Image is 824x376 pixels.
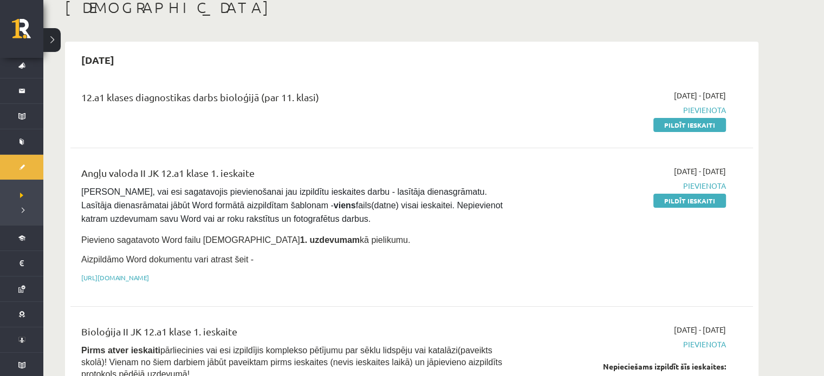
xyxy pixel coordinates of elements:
span: Pievienota [522,180,726,192]
div: Bioloģija II JK 12.a1 klase 1. ieskaite [81,324,505,344]
a: Pildīt ieskaiti [653,194,726,208]
span: [DATE] - [DATE] [674,166,726,177]
a: Rīgas 1. Tālmācības vidusskola [12,19,43,46]
strong: Pirms atver ieskaiti [81,346,160,355]
span: Pievieno sagatavoto Word failu [DEMOGRAPHIC_DATA] kā pielikumu. [81,235,410,245]
span: Aizpildāmo Word dokumentu vari atrast šeit - [81,255,254,264]
h2: [DATE] [70,47,125,72]
span: [PERSON_NAME], vai esi sagatavojis pievienošanai jau izpildītu ieskaites darbu - lasītāja dienasg... [81,187,505,223]
strong: viens [334,201,356,210]
span: Pievienota [522,104,726,116]
span: [DATE] - [DATE] [674,90,726,101]
div: Nepieciešams izpildīt šīs ieskaites: [522,361,726,372]
span: Pievienota [522,339,726,350]
a: [URL][DOMAIN_NAME] [81,273,149,282]
a: Pildīt ieskaiti [653,118,726,132]
div: 12.a1 klases diagnostikas darbs bioloģijā (par 11. klasi) [81,90,505,110]
span: [DATE] - [DATE] [674,324,726,335]
div: Angļu valoda II JK 12.a1 klase 1. ieskaite [81,166,505,186]
strong: 1. uzdevumam [300,235,360,245]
